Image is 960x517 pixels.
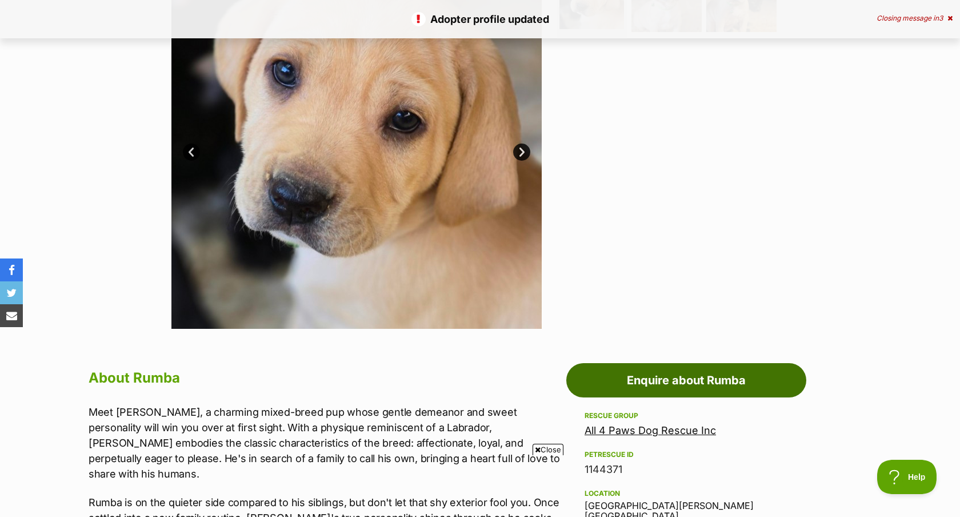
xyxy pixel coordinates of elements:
[513,144,530,161] a: Next
[585,424,716,436] a: All 4 Paws Dog Rescue Inc
[585,450,788,459] div: PetRescue ID
[877,460,937,494] iframe: Help Scout Beacon - Open
[89,404,561,482] p: Meet [PERSON_NAME], a charming mixed-breed pup whose gentle demeanor and sweet personality will w...
[272,460,688,511] iframe: Advertisement
[566,363,806,397] a: Enquire about Rumba
[533,444,563,455] span: Close
[89,365,561,391] h2: About Rumba
[183,144,200,161] a: Prev
[877,14,953,22] div: Closing message in
[585,411,788,420] div: Rescue group
[11,11,949,27] p: Adopter profile updated
[939,14,943,22] span: 3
